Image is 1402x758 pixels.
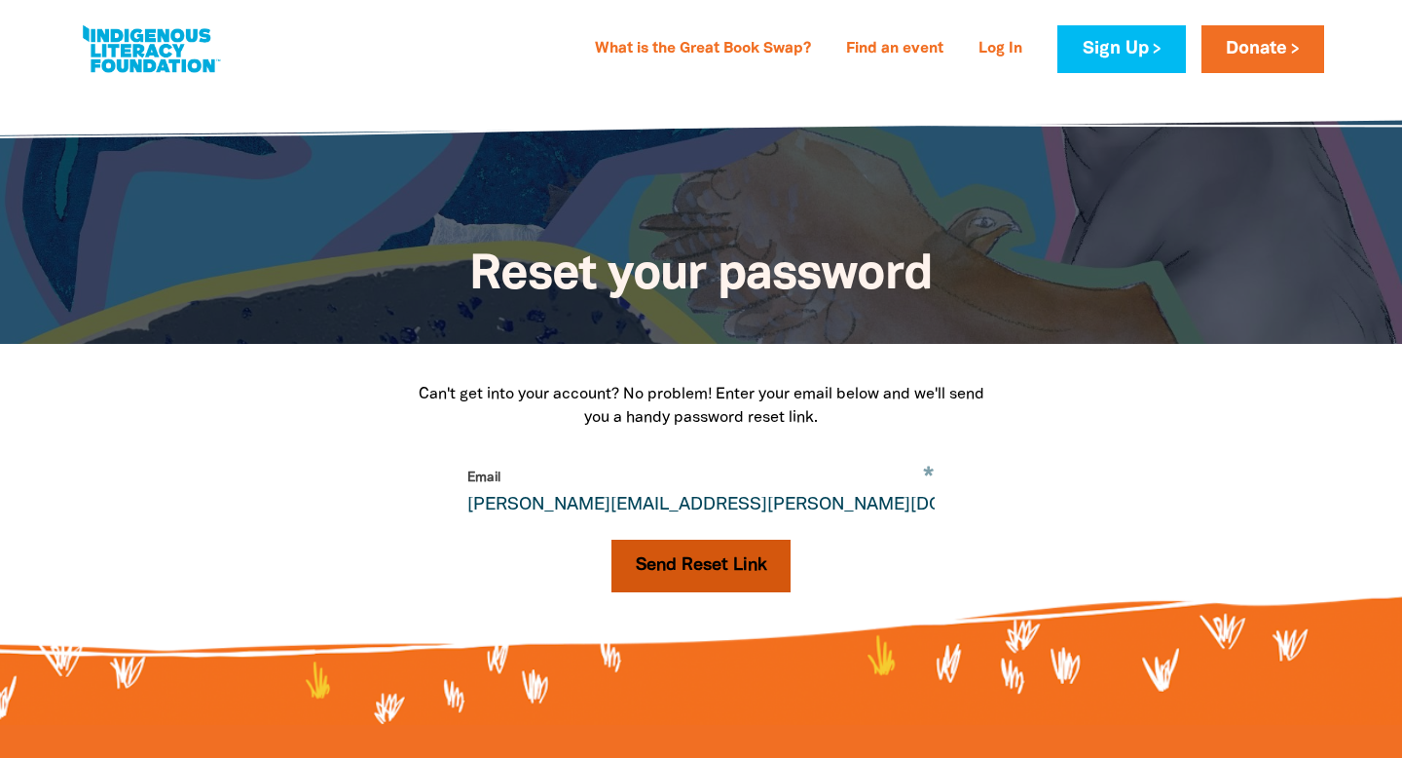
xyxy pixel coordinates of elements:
a: Sign Up [1057,25,1185,73]
a: What is the Great Book Swap? [583,34,823,65]
button: Send Reset Link [611,540,792,592]
p: Can't get into your account? No problem! Enter your email below and we'll send you a handy passwo... [409,383,993,430]
span: Reset your password [469,253,932,298]
a: Find an event [834,34,955,65]
a: Donate [1201,25,1324,73]
a: Log In [967,34,1034,65]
